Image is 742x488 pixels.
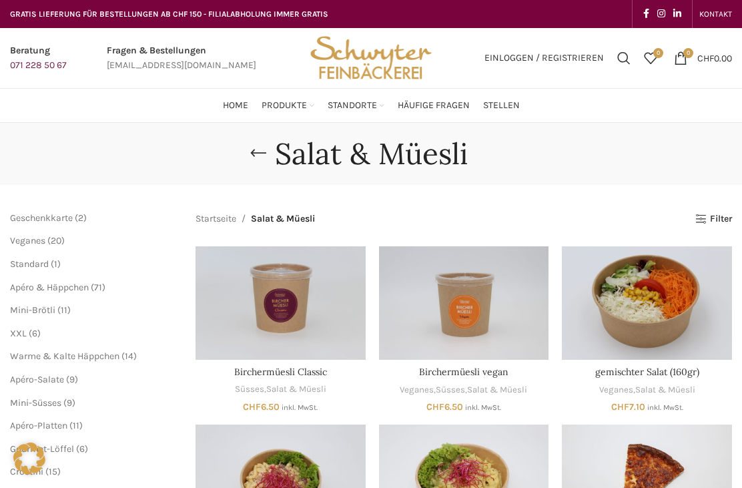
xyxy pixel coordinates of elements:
span: Salat & Müesli [251,212,315,226]
bdi: 0.00 [697,52,732,63]
a: Salat & Müesli [467,384,527,397]
a: gemischter Salat (160gr) [595,366,699,378]
span: CHF [697,52,714,63]
a: Süsses [235,383,264,396]
a: Infobox link [107,43,256,73]
span: 11 [61,304,67,316]
nav: Breadcrumb [196,212,315,226]
small: inkl. MwSt. [647,403,683,412]
a: Apéro-Platten [10,420,67,431]
span: Home [223,99,248,112]
a: Suchen [611,45,637,71]
bdi: 6.50 [426,401,463,413]
a: Birchermüesli Classic [234,366,327,378]
img: Bäckerei Schwyter [306,28,436,88]
a: Infobox link [10,43,67,73]
a: Birchermüesli vegan [379,246,549,360]
span: 6 [32,328,37,339]
a: Site logo [306,51,436,63]
a: 0 [637,45,664,71]
a: Veganes [400,384,434,397]
a: Salat & Müesli [266,383,326,396]
a: Standorte [328,92,384,119]
a: Veganes [10,235,45,246]
a: Linkedin social link [669,5,685,23]
span: 9 [69,374,75,385]
a: Home [223,92,248,119]
div: Main navigation [3,92,739,119]
span: 11 [73,420,79,431]
span: Einloggen / Registrieren [484,53,604,63]
a: Einloggen / Registrieren [478,45,611,71]
span: 14 [125,350,133,362]
a: Go back [242,140,275,167]
div: Meine Wunschliste [637,45,664,71]
span: KONTAKT [699,9,732,19]
bdi: 6.50 [243,401,280,413]
a: Apéro-Salate [10,374,64,385]
span: 2 [78,212,83,224]
div: , [562,384,732,397]
span: 6 [79,443,85,455]
span: CHF [426,401,444,413]
a: Apéro & Häppchen [10,282,89,293]
a: Produkte [262,92,314,119]
a: Instagram social link [653,5,669,23]
a: Süsses [436,384,465,397]
a: Birchermüesli Classic [196,246,366,360]
div: Secondary navigation [693,1,739,27]
a: Stellen [483,92,520,119]
span: 20 [51,235,61,246]
a: Häufige Fragen [398,92,470,119]
a: Veganes [599,384,633,397]
bdi: 7.10 [611,401,645,413]
a: 0 CHF0.00 [667,45,739,71]
a: Filter [695,214,732,225]
span: Standorte [328,99,377,112]
a: KONTAKT [699,1,732,27]
div: , , [379,384,549,397]
a: XXL [10,328,27,339]
a: Standard [10,258,49,270]
a: Birchermüesli vegan [419,366,508,378]
a: Mini-Süsses [10,397,61,409]
a: Facebook social link [639,5,653,23]
span: 0 [683,48,693,58]
a: Geschenkkarte [10,212,73,224]
a: Salat & Müesli [635,384,695,397]
span: Stellen [483,99,520,112]
span: 71 [94,282,102,293]
span: 0 [653,48,663,58]
a: Warme & Kalte Häppchen [10,350,119,362]
small: inkl. MwSt. [282,403,318,412]
span: GRATIS LIEFERUNG FÜR BESTELLUNGEN AB CHF 150 - FILIALABHOLUNG IMMER GRATIS [10,9,328,19]
a: Mini-Brötli [10,304,55,316]
span: 1 [54,258,57,270]
span: 9 [67,397,72,409]
small: inkl. MwSt. [465,403,501,412]
a: gemischter Salat (160gr) [562,246,732,360]
span: Häufige Fragen [398,99,470,112]
div: , [196,383,366,396]
h1: Salat & Müesli [275,136,468,172]
span: CHF [611,401,629,413]
span: CHF [243,401,261,413]
span: Produkte [262,99,307,112]
a: Startseite [196,212,236,226]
